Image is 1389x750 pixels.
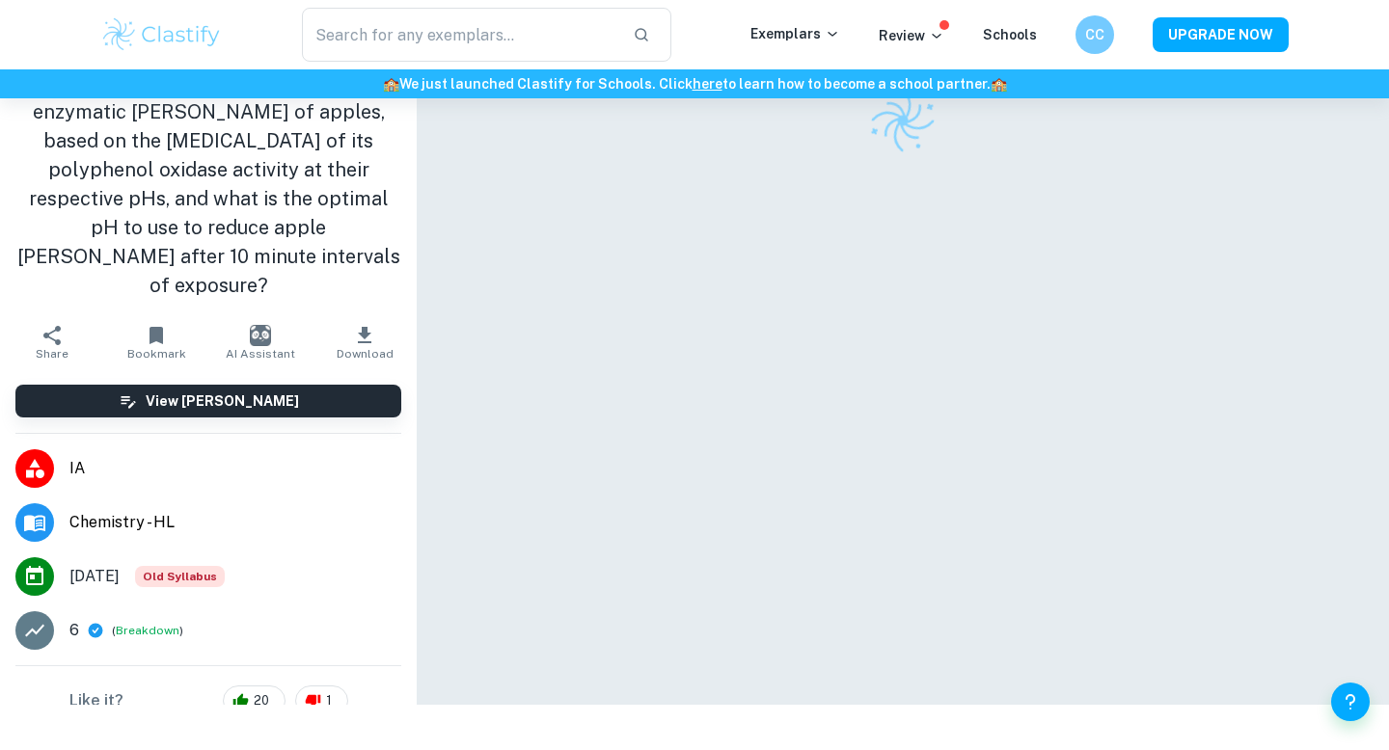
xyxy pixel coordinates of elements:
span: IA [69,457,401,480]
span: ( ) [112,622,183,640]
a: here [693,76,722,92]
button: UPGRADE NOW [1153,17,1289,52]
div: 20 [223,685,286,716]
span: [DATE] [69,565,120,588]
a: Schools [983,27,1037,42]
span: Chemistry - HL [69,511,401,534]
h6: Like it? [69,689,123,712]
span: 🏫 [383,76,399,92]
button: View [PERSON_NAME] [15,385,401,417]
img: Clastify logo [860,78,944,162]
button: Bookmark [104,315,208,369]
img: Clastify logo [100,15,223,54]
span: 1 [315,692,342,711]
span: 20 [243,692,280,711]
div: 1 [295,685,348,716]
button: Help and Feedback [1331,683,1370,721]
p: 6 [69,619,79,642]
h6: CC [1084,24,1106,45]
input: Search for any exemplars... [302,8,617,62]
span: 🏫 [991,76,1007,92]
span: Bookmark [127,347,186,361]
button: Breakdown [116,623,179,640]
span: AI Assistant [226,347,295,361]
h6: We just launched Clastify for Schools. Click to learn how to become a school partner. [4,73,1385,94]
button: CC [1076,15,1114,54]
img: AI Assistant [250,325,271,346]
h6: View [PERSON_NAME] [146,390,299,412]
span: Download [337,347,394,361]
p: Review [879,25,944,46]
div: Starting from the May 2025 session, the Chemistry IA requirements have changed. It's OK to refer ... [135,566,225,587]
h1: How do different pHs affect the enzymatic [PERSON_NAME] of apples, based on the [MEDICAL_DATA] of... [15,68,401,300]
span: Old Syllabus [135,566,225,587]
p: Exemplars [750,23,840,44]
span: Share [36,347,68,361]
button: Download [313,315,417,369]
button: AI Assistant [208,315,313,369]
